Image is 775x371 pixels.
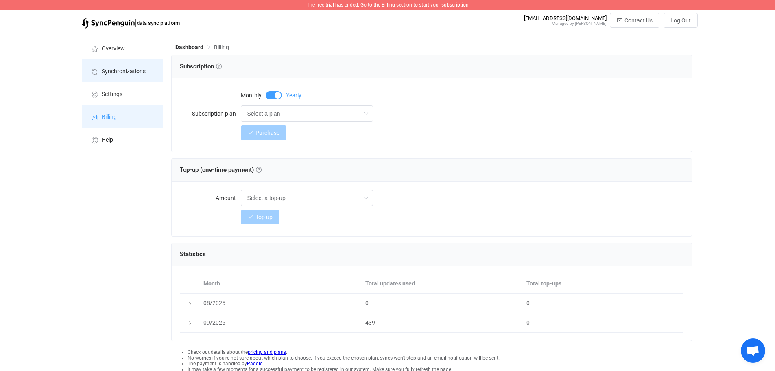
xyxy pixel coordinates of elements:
[522,299,683,308] div: 0
[241,210,279,224] button: Top up
[180,63,222,70] span: Subscription
[188,349,692,355] li: Check out details about the .
[524,21,607,26] div: Managed by [PERSON_NAME]
[741,338,765,363] div: Open chat
[188,355,692,361] li: No worries if you're not sure about which plan to choose. If you exceed the chosen plan, syncs wo...
[180,190,241,206] label: Amount
[180,250,206,258] span: Statistics
[199,279,361,288] div: Month
[248,349,286,355] a: pricing and plans
[307,2,469,8] span: The free trial has ended. Go to the Billing section to start your subscription
[82,59,163,82] a: Synchronizations
[102,68,146,75] span: Synchronizations
[199,318,361,327] div: 09/2025
[286,92,301,98] span: Yearly
[82,37,163,59] a: Overview
[180,166,262,173] span: Top-up (one-time payment)
[670,17,691,24] span: Log Out
[241,92,262,98] span: Monthly
[241,190,373,206] input: Select a top-up
[199,299,361,308] div: 08/2025
[522,279,683,288] div: Total top-ups
[175,44,203,50] span: Dashboard
[82,128,163,151] a: Help
[610,13,659,28] button: Contact Us
[624,17,653,24] span: Contact Us
[255,130,279,136] span: Purchase
[82,17,180,29] a: |data sync platform
[361,318,522,327] div: 439
[135,17,137,29] span: |
[522,318,683,327] div: 0
[175,44,229,50] div: Breadcrumb
[82,105,163,128] a: Billing
[361,279,522,288] div: Total updates used
[524,15,607,21] div: [EMAIL_ADDRESS][DOMAIN_NAME]
[102,91,122,98] span: Settings
[664,13,698,28] button: Log Out
[361,299,522,308] div: 0
[247,361,262,367] a: Paddle
[188,361,692,367] li: The payment is handled by .
[241,105,373,122] input: Select a plan
[241,125,286,140] button: Purchase
[102,137,113,143] span: Help
[255,214,273,220] span: Top up
[180,105,241,122] label: Subscription plan
[102,46,125,52] span: Overview
[137,20,180,26] span: data sync platform
[102,114,117,121] span: Billing
[82,18,135,29] img: syncpenguin.svg
[82,82,163,105] a: Settings
[214,44,229,50] span: Billing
